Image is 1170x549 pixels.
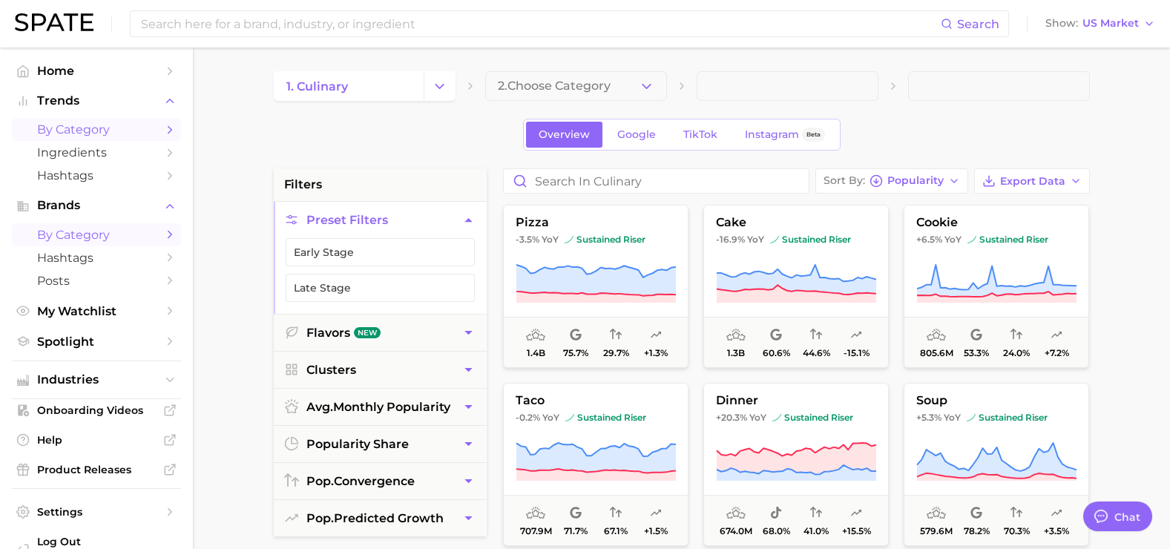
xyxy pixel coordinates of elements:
img: sustained riser [770,235,779,244]
span: 674.0m [720,526,752,536]
span: popularity share: Google [570,326,582,344]
span: average monthly popularity: Very High Popularity [927,504,946,522]
a: by Category [12,223,181,246]
span: New [354,327,381,338]
span: average monthly popularity: Very High Popularity [526,504,545,522]
span: 53.3% [964,348,989,358]
span: 78.2% [963,526,989,536]
span: Settings [37,505,156,519]
input: Search here for a brand, industry, or ingredient [139,11,941,36]
span: Trends [37,94,156,108]
img: sustained riser [967,413,976,422]
span: 70.3% [1003,526,1029,536]
span: Preset Filters [306,213,388,227]
span: US Market [1082,19,1139,27]
span: YoY [747,234,764,246]
button: ShowUS Market [1042,14,1159,33]
span: YoY [749,412,766,424]
a: Google [605,122,668,148]
span: +1.5% [644,526,668,536]
span: sustained riser [967,412,1048,424]
a: Posts [12,269,181,292]
span: 1.3b [727,348,745,358]
span: popularity share: TikTok [770,504,782,522]
span: +5.3% [916,412,941,423]
a: 1. culinary [274,71,424,101]
button: Change Category [424,71,456,101]
span: average monthly popularity: Very High Popularity [526,326,545,344]
button: Preset Filters [274,202,487,238]
span: YoY [542,234,559,246]
button: soup+5.3% YoYsustained risersustained riser579.6m78.2%70.3%+3.5% [904,383,1089,546]
span: average monthly popularity: Very High Popularity [726,326,746,344]
button: cookie+6.5% YoYsustained risersustained riser805.6m53.3%24.0%+7.2% [904,205,1089,368]
img: sustained riser [967,235,976,244]
a: My Watchlist [12,300,181,323]
span: YoY [944,234,962,246]
span: 44.6% [802,348,829,358]
button: Early Stage [286,238,475,266]
span: Hashtags [37,251,156,265]
span: Beta [806,128,821,141]
span: Onboarding Videos [37,404,156,417]
button: Sort ByPopularity [815,168,968,194]
a: Spotlight [12,330,181,353]
span: popularity convergence: High Convergence [1010,504,1022,522]
span: 1.4b [526,348,545,358]
a: by Category [12,118,181,141]
span: 60.6% [762,348,789,358]
button: Brands [12,194,181,217]
span: cookie [904,216,1088,229]
span: Brands [37,199,156,212]
button: Export Data [974,168,1090,194]
a: Overview [526,122,602,148]
span: Export Data [1000,175,1065,188]
span: popularity convergence: Medium Convergence [810,326,822,344]
span: Show [1045,19,1078,27]
span: popularity predicted growth: Likely [1051,326,1062,344]
span: 805.6m [919,348,953,358]
button: FlavorsNew [274,315,487,351]
span: Spotlight [37,335,156,349]
span: Popularity [887,177,944,185]
span: by Category [37,228,156,242]
span: 75.7% [563,348,588,358]
span: -15.1% [843,348,869,358]
span: 2. Choose Category [498,79,611,93]
button: dinner+20.3% YoYsustained risersustained riser674.0m68.0%41.0%+15.5% [703,383,889,546]
span: YoY [944,412,961,424]
img: sustained riser [772,413,781,422]
span: 29.7% [602,348,628,358]
span: popularity predicted growth: Uncertain [650,504,662,522]
img: sustained riser [565,413,574,422]
span: popularity convergence: High Convergence [610,504,622,522]
span: Search [957,17,999,31]
span: popularity convergence: Low Convergence [1010,326,1022,344]
span: popularity convergence: Low Convergence [610,326,622,344]
span: Google [617,128,656,141]
button: pizza-3.5% YoYsustained risersustained riser1.4b75.7%29.7%+1.3% [503,205,688,368]
span: popularity share [306,437,409,451]
span: sustained riser [565,234,645,246]
span: 71.7% [564,526,588,536]
span: cake [704,216,888,229]
span: popularity share: Google [970,504,982,522]
span: 41.0% [803,526,829,536]
span: Home [37,64,156,78]
button: pop.predicted growth [274,500,487,536]
span: predicted growth [306,511,444,525]
span: popularity predicted growth: Likely [650,326,662,344]
a: Product Releases [12,458,181,481]
a: Help [12,429,181,451]
span: Hashtags [37,168,156,183]
a: TikTok [671,122,730,148]
span: YoY [542,412,559,424]
span: +20.3% [716,412,747,423]
button: Trends [12,90,181,112]
a: Onboarding Videos [12,399,181,421]
img: SPATE [15,13,93,31]
span: Overview [539,128,590,141]
button: Late Stage [286,274,475,302]
span: sustained riser [565,412,646,424]
span: 579.6m [920,526,953,536]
